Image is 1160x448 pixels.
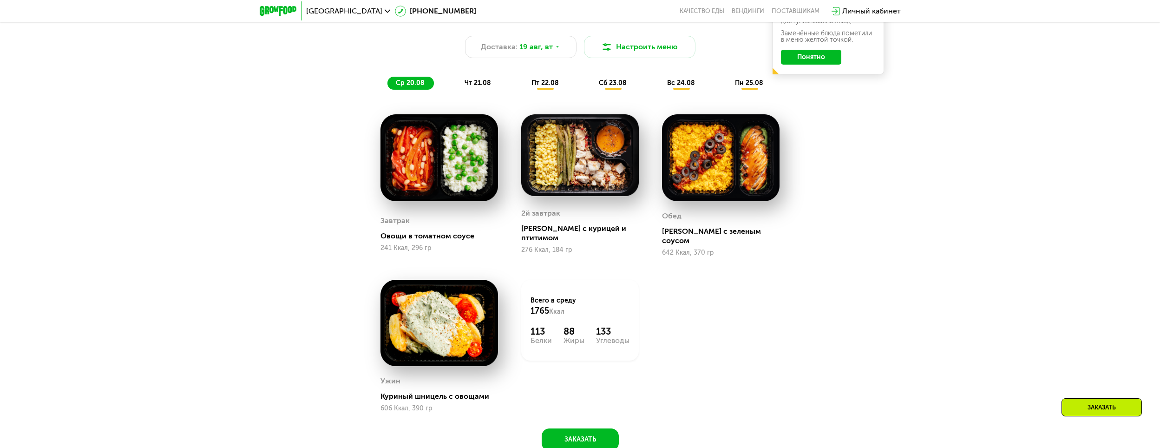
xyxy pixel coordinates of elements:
[584,36,695,58] button: Настроить меню
[531,296,629,316] div: Всего в среду
[380,214,410,228] div: Завтрак
[662,227,787,245] div: [PERSON_NAME] с зеленым соусом
[380,405,498,412] div: 606 Ккал, 390 гр
[596,326,629,337] div: 133
[781,50,841,65] button: Понятно
[306,7,382,15] span: [GEOGRAPHIC_DATA]
[396,79,425,87] span: ср 20.08
[680,7,724,15] a: Качество еды
[842,6,901,17] div: Личный кабинет
[662,209,682,223] div: Обед
[519,41,553,53] span: 19 авг, вт
[667,79,695,87] span: вс 24.08
[380,231,505,241] div: Овощи в томатном соусе
[781,30,876,43] div: Заменённые блюда пометили в меню жёлтой точкой.
[380,392,505,401] div: Куриный шницель с овощами
[531,337,552,344] div: Белки
[465,79,491,87] span: чт 21.08
[521,246,639,254] div: 276 Ккал, 184 гр
[531,306,549,316] span: 1765
[732,7,764,15] a: Вендинги
[564,326,584,337] div: 88
[549,308,564,316] span: Ккал
[531,79,559,87] span: пт 22.08
[521,206,560,220] div: 2й завтрак
[596,337,629,344] div: Углеводы
[781,12,876,25] div: В даты, выделенные желтым, доступна замена блюд.
[380,244,498,252] div: 241 Ккал, 296 гр
[380,374,400,388] div: Ужин
[481,41,518,53] span: Доставка:
[521,224,646,243] div: [PERSON_NAME] с курицей и птитимом
[395,6,476,17] a: [PHONE_NUMBER]
[564,337,584,344] div: Жиры
[1062,398,1142,416] div: Заказать
[531,326,552,337] div: 113
[599,79,627,87] span: сб 23.08
[735,79,763,87] span: пн 25.08
[662,249,780,257] div: 642 Ккал, 370 гр
[772,7,819,15] div: поставщикам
